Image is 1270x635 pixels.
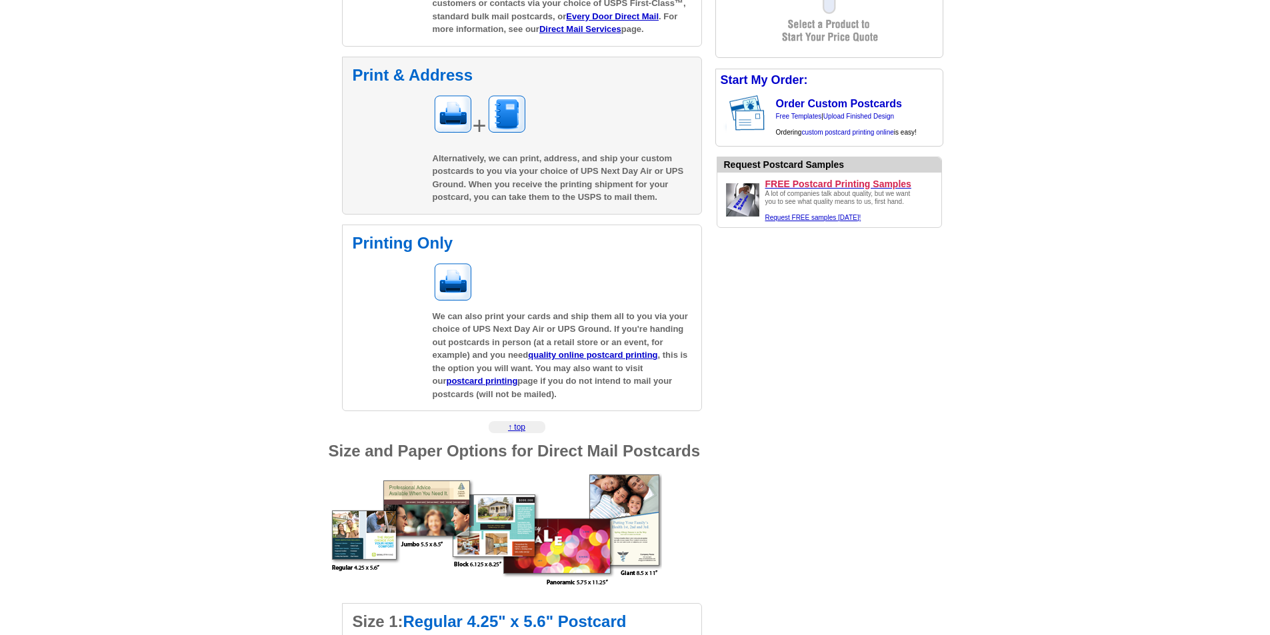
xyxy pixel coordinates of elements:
[776,98,902,109] a: Order Custom Postcards
[433,153,684,203] span: Alternatively, we can print, address, and ship your custom postcards to you via your choice of UP...
[433,311,688,399] span: We can also print your cards and ship them all to you via your choice of UPS Next Day Air or UPS ...
[329,443,702,459] h2: Size and Paper Options for Direct Mail Postcards
[765,214,861,221] a: Request FREE samples [DATE]!
[353,612,403,630] span: Size 1:
[801,129,893,136] a: custom postcard printing online
[353,235,691,251] h2: Printing Only
[724,158,941,172] div: Request Postcard Samples
[539,24,621,34] a: Direct Mail Services
[776,113,822,120] a: Free Templates
[433,94,691,144] div: +
[353,67,691,83] h2: Print & Address
[329,470,662,590] img: marketing postcards
[823,113,894,120] a: Upload Finished Design
[716,91,727,135] img: background image for postcard
[723,180,763,220] img: Upload a design ready to be printed
[433,262,473,302] img: Printing image for postcards
[776,113,917,136] span: | Ordering is easy!
[433,94,473,134] img: Printing image for postcards
[716,69,943,91] div: Start My Order:
[528,350,657,360] a: quality online postcard printing
[765,178,936,190] a: FREE Postcard Printing Samples
[446,376,517,386] a: postcard printing
[566,11,659,21] a: Every Door Direct Mail
[727,91,774,135] img: post card showing stamp and address area
[765,190,919,222] div: A lot of companies talk about quality, but we want you to see what quality means to us, first hand.
[508,422,525,432] a: ↑ top
[487,94,527,134] img: Addressing image for postcards
[353,614,691,630] h2: Regular 4.25" x 5.6" Postcard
